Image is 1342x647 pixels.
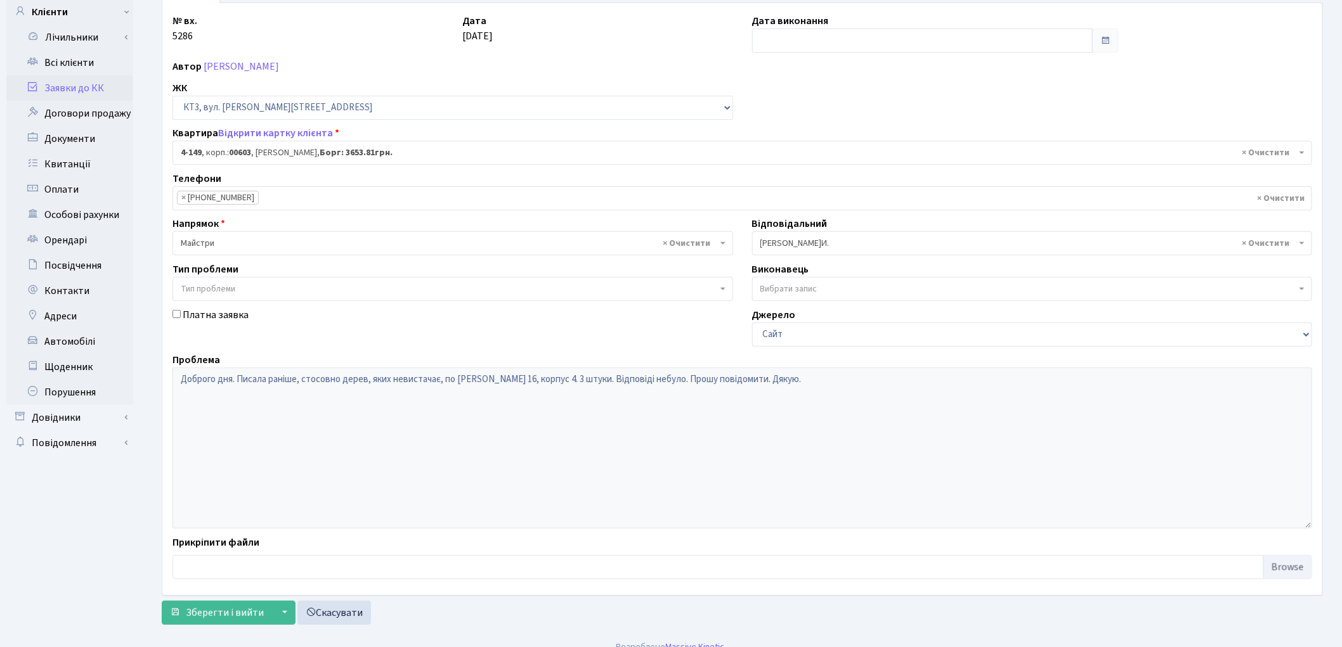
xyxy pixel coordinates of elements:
span: × [181,191,186,204]
label: Дата виконання [752,13,829,29]
label: Напрямок [173,216,225,231]
label: Платна заявка [183,307,249,323]
label: Виконавець [752,262,809,277]
label: Проблема [173,352,220,368]
a: Посвідчення [6,253,133,278]
a: Адреси [6,304,133,329]
a: Орендарі [6,227,133,253]
button: Зберегти і вийти [162,601,272,625]
span: Видалити всі елементи [1242,237,1290,250]
label: Відповідальний [752,216,828,231]
span: Видалити всі елементи [663,237,711,250]
span: Майстри [181,237,717,250]
a: Автомобілі [6,329,133,354]
a: Договори продажу [6,101,133,126]
div: 5286 [163,13,453,53]
span: Шурубалко В.И. [760,237,1297,250]
span: Шурубалко В.И. [752,231,1313,255]
a: Оплати [6,177,133,202]
a: [PERSON_NAME] [204,60,279,74]
a: Повідомлення [6,430,133,456]
label: Джерело [752,307,796,323]
li: +380978268982 [177,191,259,205]
span: Зберегти і вийти [186,606,264,620]
label: Прикріпити файли [173,535,259,550]
a: Особові рахунки [6,202,133,227]
span: Майстри [173,231,733,255]
span: Видалити всі елементи [1258,192,1305,205]
a: Лічильники [15,25,133,50]
a: Скасувати [297,601,371,625]
label: Тип проблеми [173,262,238,277]
a: Документи [6,126,133,151]
label: № вх. [173,13,197,29]
a: Заявки до КК [6,75,133,101]
b: Борг: 3653.81грн. [320,146,393,159]
a: Контакти [6,278,133,304]
span: <b>4-149</b>, корп.: <b>00603</b>, Денисюк Ігор Борисович, <b>Борг: 3653.81грн.</b> [173,141,1312,165]
a: Всі клієнти [6,50,133,75]
b: 4-149 [181,146,202,159]
label: ЖК [173,80,187,96]
b: 00603 [229,146,251,159]
textarea: Доброго дня. Писала раніше, стосовно дерев, яких невистачає, по [PERSON_NAME] 16, корпус 4. 3 шту... [173,368,1312,528]
a: Довідники [6,405,133,430]
label: Дата [462,13,486,29]
span: Видалити всі елементи [1242,146,1290,159]
a: Відкрити картку клієнта [218,126,333,140]
span: Тип проблеми [181,283,235,295]
label: Автор [173,59,202,74]
label: Квартира [173,125,339,141]
a: Щоденник [6,354,133,380]
a: Квитанції [6,151,133,177]
span: <b>4-149</b>, корп.: <b>00603</b>, Денисюк Ігор Борисович, <b>Борг: 3653.81грн.</b> [181,146,1296,159]
label: Телефони [173,171,221,186]
a: Порушення [6,380,133,405]
div: [DATE] [453,13,743,53]
span: Вибрати запис [760,283,818,295]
